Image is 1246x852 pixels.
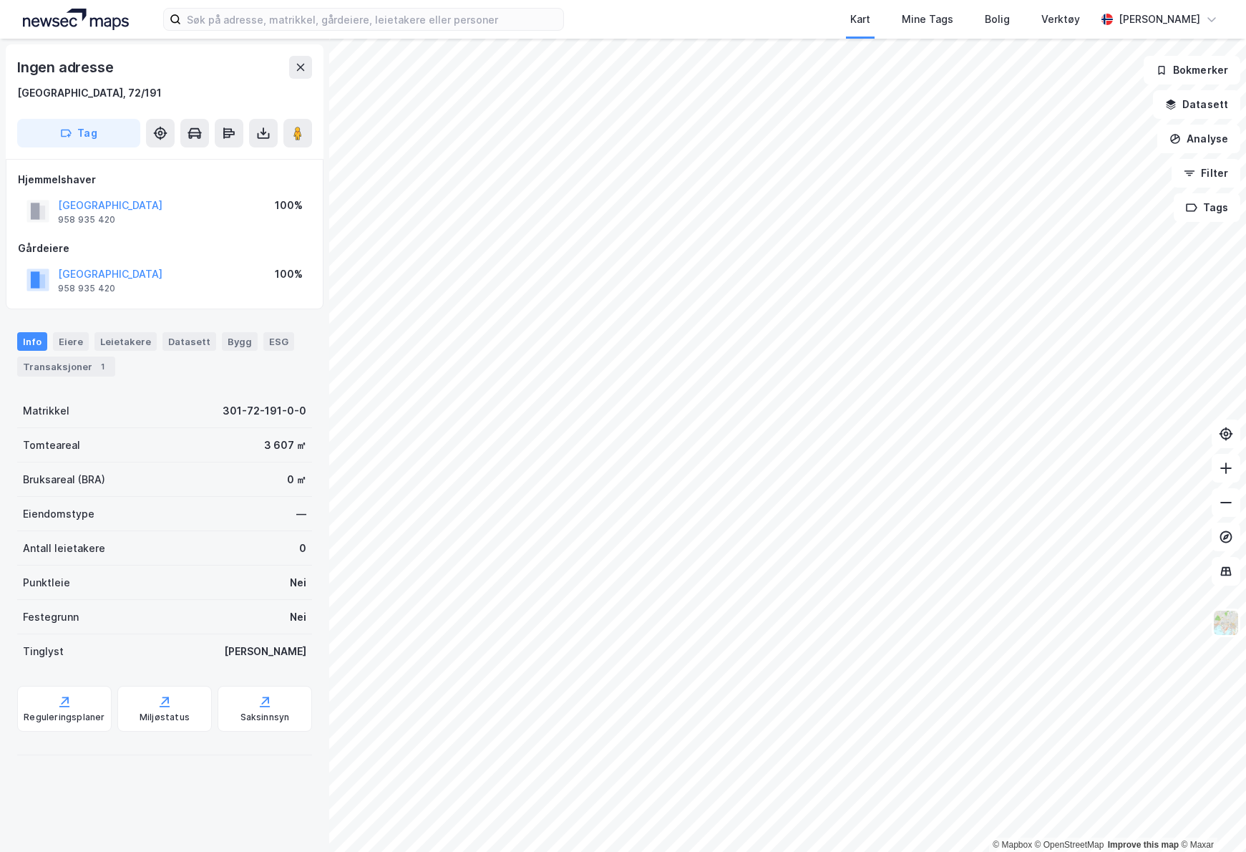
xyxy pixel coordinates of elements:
[140,712,190,723] div: Miljøstatus
[993,840,1032,850] a: Mapbox
[17,56,116,79] div: Ingen adresse
[1174,193,1240,222] button: Tags
[275,266,303,283] div: 100%
[902,11,953,28] div: Mine Tags
[17,84,162,102] div: [GEOGRAPHIC_DATA], 72/191
[1153,90,1240,119] button: Datasett
[1174,783,1246,852] div: Kontrollprogram for chat
[23,9,129,30] img: logo.a4113a55bc3d86da70a041830d287a7e.svg
[23,540,105,557] div: Antall leietakere
[23,643,64,660] div: Tinglyst
[17,119,140,147] button: Tag
[290,574,306,591] div: Nei
[264,437,306,454] div: 3 607 ㎡
[162,332,216,351] div: Datasett
[23,437,80,454] div: Tomteareal
[23,574,70,591] div: Punktleie
[240,712,290,723] div: Saksinnsyn
[58,283,115,294] div: 958 935 420
[18,240,311,257] div: Gårdeiere
[23,402,69,420] div: Matrikkel
[850,11,870,28] div: Kart
[24,712,104,723] div: Reguleringsplaner
[1157,125,1240,153] button: Analyse
[275,197,303,214] div: 100%
[94,332,157,351] div: Leietakere
[985,11,1010,28] div: Bolig
[18,171,311,188] div: Hjemmelshaver
[17,332,47,351] div: Info
[296,505,306,523] div: —
[1212,609,1240,636] img: Z
[287,471,306,488] div: 0 ㎡
[95,359,109,374] div: 1
[23,505,94,523] div: Eiendomstype
[1172,159,1240,188] button: Filter
[58,214,115,226] div: 958 935 420
[290,609,306,626] div: Nei
[1119,11,1200,28] div: [PERSON_NAME]
[17,357,115,377] div: Transaksjoner
[1041,11,1080,28] div: Verktøy
[181,9,563,30] input: Søk på adresse, matrikkel, gårdeiere, leietakere eller personer
[53,332,89,351] div: Eiere
[1108,840,1179,850] a: Improve this map
[1144,56,1240,84] button: Bokmerker
[224,643,306,660] div: [PERSON_NAME]
[1035,840,1104,850] a: OpenStreetMap
[23,609,79,626] div: Festegrunn
[299,540,306,557] div: 0
[263,332,294,351] div: ESG
[223,402,306,420] div: 301-72-191-0-0
[222,332,258,351] div: Bygg
[23,471,105,488] div: Bruksareal (BRA)
[1174,783,1246,852] iframe: Chat Widget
